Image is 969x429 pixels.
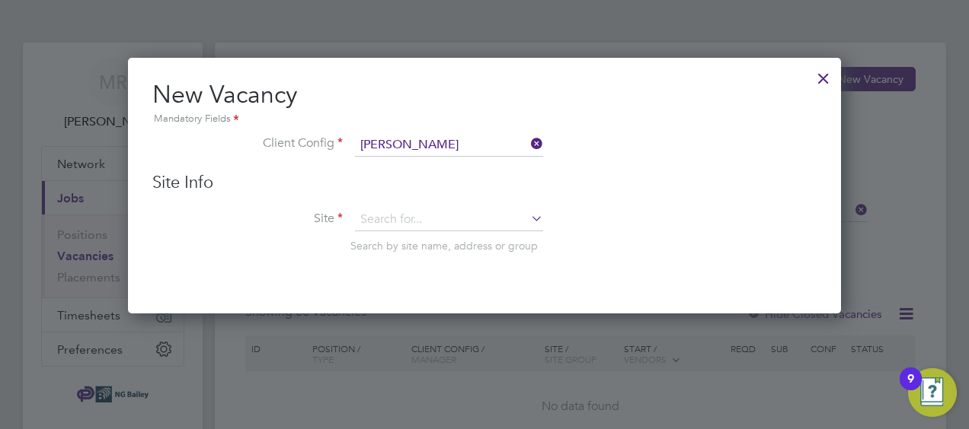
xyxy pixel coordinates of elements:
label: Client Config [152,135,343,151]
div: 9 [907,379,914,399]
span: Search by site name, address or group [350,239,538,253]
h3: Site Info [152,172,817,194]
input: Search for... [355,134,543,157]
div: Mandatory Fields [152,111,817,128]
button: Open Resource Center, 9 new notifications [908,368,957,417]
h2: New Vacancy [152,79,817,128]
label: Site [152,211,343,227]
input: Search for... [355,208,543,231]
